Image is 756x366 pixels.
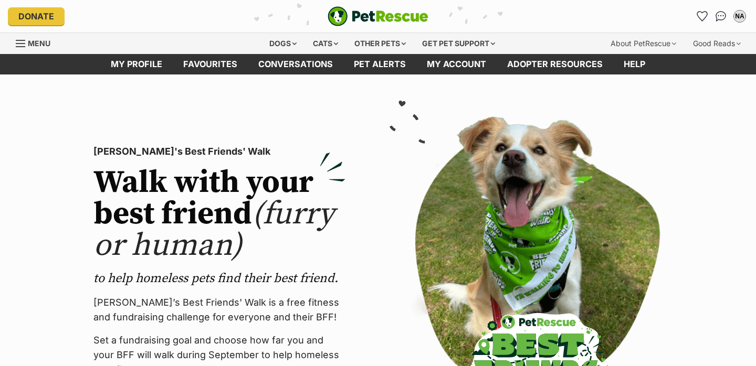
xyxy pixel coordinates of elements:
img: logo-e224e6f780fb5917bec1dbf3a21bbac754714ae5b6737aabdf751b685950b380.svg [328,6,428,26]
div: Cats [306,33,345,54]
a: PetRescue [328,6,428,26]
div: Dogs [262,33,304,54]
div: NA [734,11,745,21]
div: Other pets [347,33,413,54]
a: Favourites [173,54,248,74]
span: (furry or human) [93,195,334,265]
div: Good Reads [686,33,748,54]
p: [PERSON_NAME]'s Best Friends' Walk [93,144,345,159]
a: Help [613,54,656,74]
img: chat-41dd97257d64d25036548639549fe6c8038ab92f7586957e7f3b1b290dea8141.svg [716,11,727,21]
ul: Account quick links [694,8,748,25]
a: Pet alerts [343,54,416,74]
h2: Walk with your best friend [93,167,345,262]
a: conversations [248,54,343,74]
a: Donate [8,7,65,25]
button: My account [731,8,748,25]
a: Favourites [694,8,710,25]
a: My account [416,54,497,74]
p: [PERSON_NAME]’s Best Friends' Walk is a free fitness and fundraising challenge for everyone and t... [93,295,345,325]
a: Conversations [712,8,729,25]
p: to help homeless pets find their best friend. [93,270,345,287]
span: Menu [28,39,50,48]
a: Menu [16,33,58,52]
div: About PetRescue [603,33,684,54]
a: Adopter resources [497,54,613,74]
div: Get pet support [415,33,502,54]
a: My profile [100,54,173,74]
